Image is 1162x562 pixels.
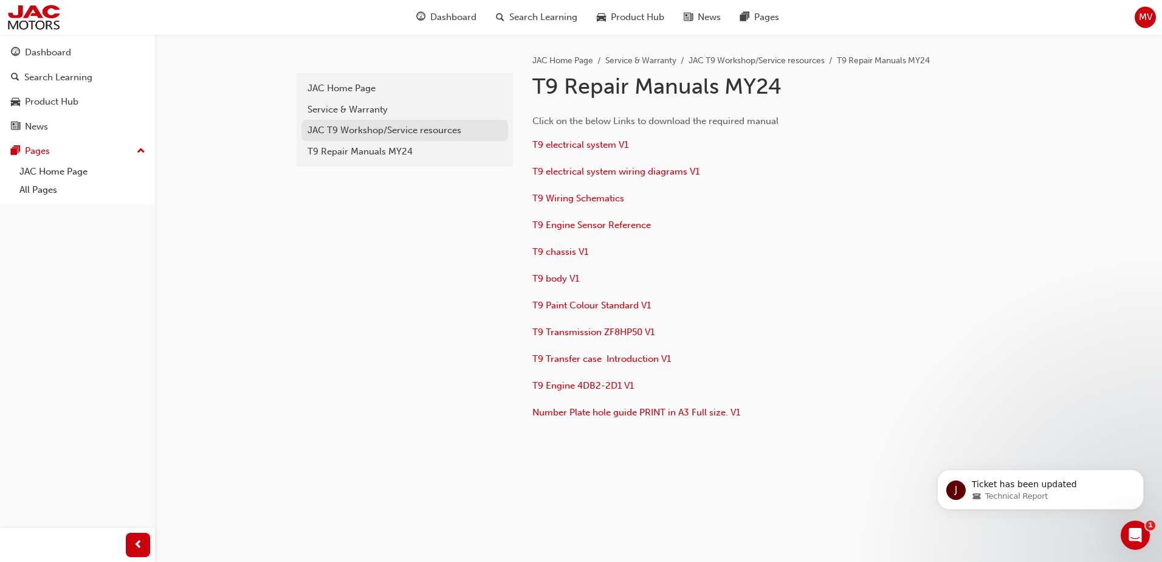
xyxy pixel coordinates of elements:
[25,46,71,60] div: Dashboard
[1135,7,1156,28] button: MV
[416,10,425,25] span: guage-icon
[137,144,145,159] span: up-icon
[301,120,508,141] a: JAC T9 Workshop/Service resources
[407,5,486,30] a: guage-iconDashboard
[25,144,50,158] div: Pages
[308,103,502,117] div: Service & Warranty
[11,122,20,133] span: news-icon
[308,82,502,95] div: JAC Home Page
[25,120,48,134] div: News
[308,145,502,159] div: T9 Repair Manuals MY24
[301,78,508,99] a: JAC Home Page
[308,123,502,137] div: JAC T9 Workshop/Service resources
[5,140,150,162] button: Pages
[532,300,651,311] a: T9 Paint Colour Standard V1
[25,95,78,109] div: Product Hub
[486,5,587,30] a: search-iconSearch Learning
[532,73,931,100] h1: T9 Repair Manuals MY24
[509,10,577,24] span: Search Learning
[532,166,700,177] a: T9 electrical system wiring diagrams V1
[5,116,150,138] a: News
[301,141,508,162] a: T9 Repair Manuals MY24
[5,41,150,64] a: Dashboard
[611,10,664,24] span: Product Hub
[532,327,655,338] a: T9 Transmission ZF8HP50 V1
[15,181,150,199] a: All Pages
[15,162,150,181] a: JAC Home Page
[532,273,579,284] a: T9 body V1
[11,72,19,83] span: search-icon
[1139,10,1152,24] span: MV
[6,4,61,31] img: jac-portal
[11,47,20,58] span: guage-icon
[134,538,143,553] span: prev-icon
[605,55,676,66] a: Service & Warranty
[532,353,671,364] a: T9 Transfer case Introduction V1
[919,444,1162,529] iframe: Intercom notifications message
[1121,521,1150,550] iframe: Intercom live chat
[532,55,593,66] a: JAC Home Page
[532,139,628,150] a: T9 electrical system V1
[532,407,740,418] a: Number Plate hole guide PRINT in A3 Full size. V1
[532,220,651,231] a: T9 Engine Sensor Reference
[731,5,789,30] a: pages-iconPages
[587,5,674,30] a: car-iconProduct Hub
[5,39,150,140] button: DashboardSearch LearningProduct HubNews
[532,116,779,127] span: Click on the below Links to download the required manual
[5,66,150,89] a: Search Learning
[532,380,634,391] a: T9 Engine 4DB2-2D1 V1
[496,10,504,25] span: search-icon
[11,97,20,108] span: car-icon
[837,54,930,68] li: T9 Repair Manuals MY24
[24,71,92,85] div: Search Learning
[532,193,624,204] a: T9 Wiring Schematics
[597,10,606,25] span: car-icon
[684,10,693,25] span: news-icon
[689,55,825,66] a: JAC T9 Workshop/Service resources
[698,10,721,24] span: News
[430,10,476,24] span: Dashboard
[754,10,779,24] span: Pages
[674,5,731,30] a: news-iconNews
[740,10,749,25] span: pages-icon
[301,99,508,120] a: Service & Warranty
[11,146,20,157] span: pages-icon
[1146,521,1155,530] span: 1
[532,246,588,257] a: T9 chassis V1
[5,91,150,113] a: Product Hub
